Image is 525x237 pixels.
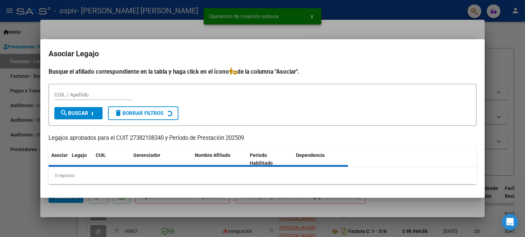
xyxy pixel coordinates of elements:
datatable-header-cell: Asociar [49,148,69,171]
p: Legajos aprobados para el CUIT 27382108340 y Período de Prestación 202509 [49,134,476,143]
datatable-header-cell: Gerenciador [131,148,192,171]
datatable-header-cell: Legajo [69,148,93,171]
span: Periodo Habilitado [250,152,273,166]
span: Dependencia [296,152,325,158]
datatable-header-cell: Periodo Habilitado [247,148,293,171]
span: Buscar [60,110,88,116]
datatable-header-cell: Dependencia [293,148,348,171]
span: Legajo [72,152,87,158]
div: 0 registros [49,167,476,184]
mat-icon: search [60,109,68,117]
span: Asociar [51,152,68,158]
h2: Asociar Legajo [49,47,476,60]
span: Gerenciador [133,152,160,158]
span: Nombre Afiliado [195,152,230,158]
div: Open Intercom Messenger [502,214,518,230]
button: Borrar Filtros [108,106,178,120]
span: Borrar Filtros [114,110,163,116]
datatable-header-cell: CUIL [93,148,131,171]
datatable-header-cell: Nombre Afiliado [192,148,247,171]
span: CUIL [96,152,106,158]
mat-icon: delete [114,109,122,117]
h4: Busque el afiliado correspondiente en la tabla y haga click en el ícono de la columna "Asociar". [49,67,476,76]
button: Buscar [54,107,103,119]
